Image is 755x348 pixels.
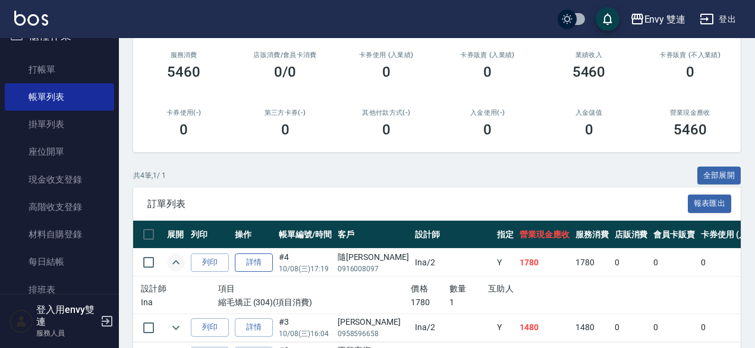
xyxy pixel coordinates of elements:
a: 材料自購登錄 [5,221,114,248]
th: 指定 [494,221,517,249]
h2: 卡券販賣 (不入業績) [654,51,726,59]
h2: 卡券使用(-) [147,109,220,117]
p: 1780 [411,296,449,309]
div: Envy 雙連 [644,12,686,27]
a: 掛單列表 [5,111,114,138]
button: expand row [167,253,185,271]
td: 0 [612,313,651,341]
th: 營業現金應收 [517,221,572,249]
th: 設計師 [412,221,494,249]
p: 1 [449,296,488,309]
span: 設計師 [141,284,166,293]
button: save [596,7,619,31]
span: 價格 [411,284,428,293]
h3: 5460 [572,64,606,80]
div: [PERSON_NAME] [338,316,409,328]
th: 會員卡販賣 [650,221,698,249]
h2: 卡券使用 (入業績) [350,51,423,59]
span: 互助人 [488,284,514,293]
a: 詳情 [235,318,273,337]
p: 0916008097 [338,264,409,274]
td: Y [494,313,517,341]
td: 1780 [572,249,612,277]
a: 詳情 [235,253,273,272]
button: 報表匯出 [688,195,732,213]
th: 展開 [164,221,188,249]
td: Y [494,249,517,277]
th: 列印 [188,221,232,249]
th: 店販消費 [612,221,651,249]
td: 1480 [517,313,572,341]
td: 1780 [517,249,572,277]
h5: 登入用envy雙連 [36,304,97,328]
th: 帳單編號/時間 [276,221,335,249]
a: 每日結帳 [5,248,114,275]
h3: 0 [281,121,290,138]
button: Envy 雙連 [625,7,691,32]
h3: 0 [686,64,694,80]
h3: 0 [483,121,492,138]
a: 排班表 [5,276,114,303]
th: 客戶 [335,221,412,249]
a: 報表匯出 [688,197,732,209]
td: 0 [650,249,698,277]
button: 登出 [695,8,741,30]
div: 隨[PERSON_NAME] [338,251,409,264]
h2: 店販消費 /會員卡消費 [248,51,321,59]
p: 0958596658 [338,328,409,339]
span: 項目 [218,284,235,293]
th: 服務消費 [572,221,612,249]
p: 縮毛矯正 (304)(項目消費) [218,296,411,309]
img: Person [10,309,33,333]
button: 列印 [191,318,229,337]
h3: 0 [382,64,391,80]
p: 10/08 (三) 17:19 [279,264,332,274]
a: 座位開單 [5,138,114,165]
a: 現金收支登錄 [5,166,114,193]
h3: 服務消費 [147,51,220,59]
h2: 入金儲值 [552,109,625,117]
h3: 0 [585,121,593,138]
td: #4 [276,249,335,277]
td: #3 [276,313,335,341]
h2: 卡券販賣 (入業績) [451,51,524,59]
h2: 營業現金應收 [654,109,726,117]
span: 訂單列表 [147,198,688,210]
th: 操作 [232,221,276,249]
td: Ina /2 [412,249,494,277]
a: 打帳單 [5,56,114,83]
h3: 5460 [167,64,200,80]
td: 0 [650,313,698,341]
button: 全部展開 [697,167,741,185]
button: 列印 [191,253,229,272]
button: expand row [167,319,185,337]
td: 0 [612,249,651,277]
a: 帳單列表 [5,83,114,111]
h2: 入金使用(-) [451,109,524,117]
h3: 5460 [674,121,707,138]
h3: 0 [382,121,391,138]
td: Ina /2 [412,313,494,341]
h2: 第三方卡券(-) [248,109,321,117]
h3: 0 [180,121,188,138]
span: 數量 [449,284,467,293]
a: 高階收支登錄 [5,193,114,221]
p: 10/08 (三) 16:04 [279,328,332,339]
h2: 其他付款方式(-) [350,109,423,117]
p: 服務人員 [36,328,97,338]
h3: 0/0 [274,64,296,80]
td: 1480 [572,313,612,341]
h2: 業績收入 [552,51,625,59]
img: Logo [14,11,48,26]
p: Ina [141,296,218,309]
p: 共 4 筆, 1 / 1 [133,170,166,181]
h3: 0 [483,64,492,80]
